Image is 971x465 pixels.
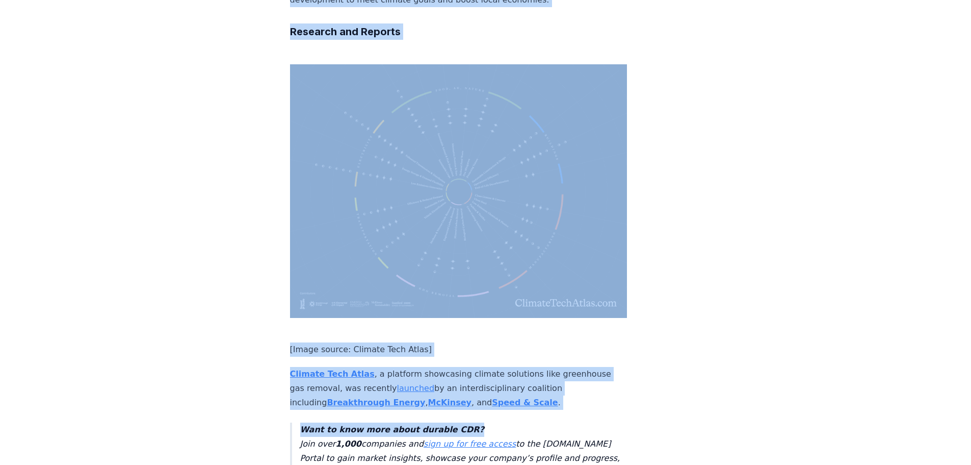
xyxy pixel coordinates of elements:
[424,439,516,449] a: sign up for free access
[300,425,484,434] strong: Want to know more about durable CDR?
[492,398,558,407] a: Speed & Scale
[290,64,627,317] img: blog post image
[290,369,375,379] a: Climate Tech Atlas
[290,367,627,410] p: , a platform showcasing climate solutions like greenhouse gas removal, was recently by an interdi...
[397,383,434,393] a: launched
[327,398,425,407] a: Breakthrough Energy
[290,26,401,38] strong: Research and Reports
[428,398,471,407] a: McKinsey
[290,342,627,357] p: [Image source: Climate Tech Atlas]
[335,439,361,449] strong: 1,000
